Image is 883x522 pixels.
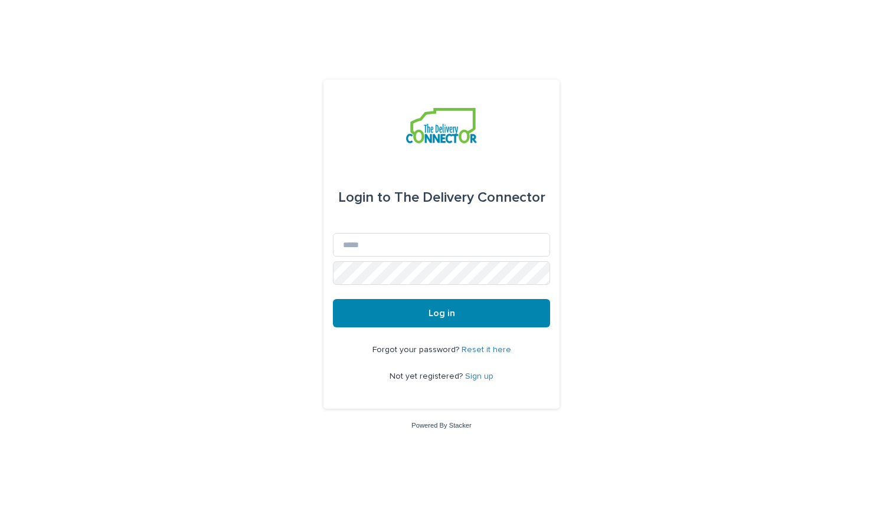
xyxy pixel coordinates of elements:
[406,108,476,143] img: aCWQmA6OSGG0Kwt8cj3c
[338,191,391,205] span: Login to
[390,372,465,380] span: Not yet registered?
[372,346,462,354] span: Forgot your password?
[465,372,493,380] a: Sign up
[333,299,550,327] button: Log in
[411,422,471,429] a: Powered By Stacker
[338,181,545,214] div: The Delivery Connector
[429,308,455,318] span: Log in
[462,346,511,354] a: Reset it here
